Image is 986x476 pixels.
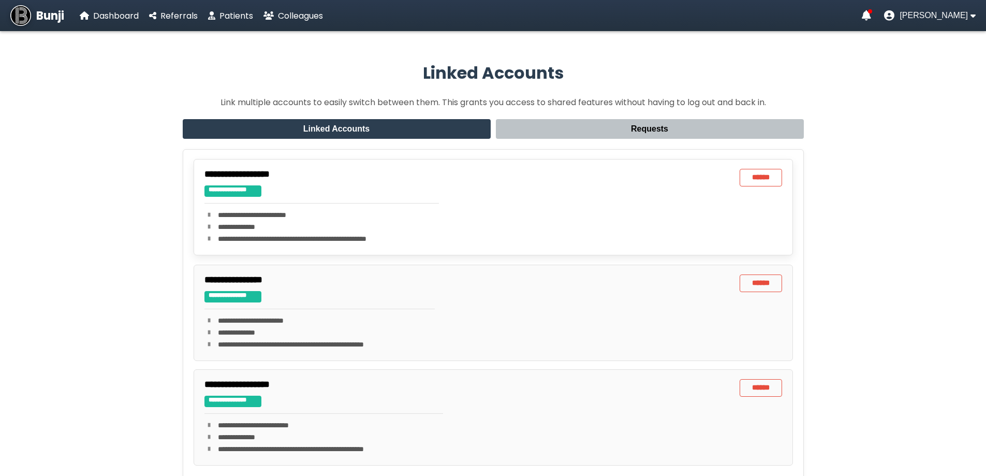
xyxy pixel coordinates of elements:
[208,9,253,22] a: Patients
[183,61,804,85] h2: Linked Accounts
[183,119,491,139] button: Linked Accounts
[149,9,198,22] a: Referrals
[263,9,323,22] a: Colleagues
[219,10,253,22] span: Patients
[278,10,323,22] span: Colleagues
[10,5,64,26] a: Bunji
[862,10,871,21] a: Notifications
[36,7,64,24] span: Bunji
[496,119,804,139] button: Requests
[160,10,198,22] span: Referrals
[900,11,968,20] span: [PERSON_NAME]
[80,9,139,22] a: Dashboard
[183,96,804,109] p: Link multiple accounts to easily switch between them. This grants you access to shared features w...
[10,5,31,26] img: Bunji Dental Referral Management
[884,10,976,21] button: User menu
[93,10,139,22] span: Dashboard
